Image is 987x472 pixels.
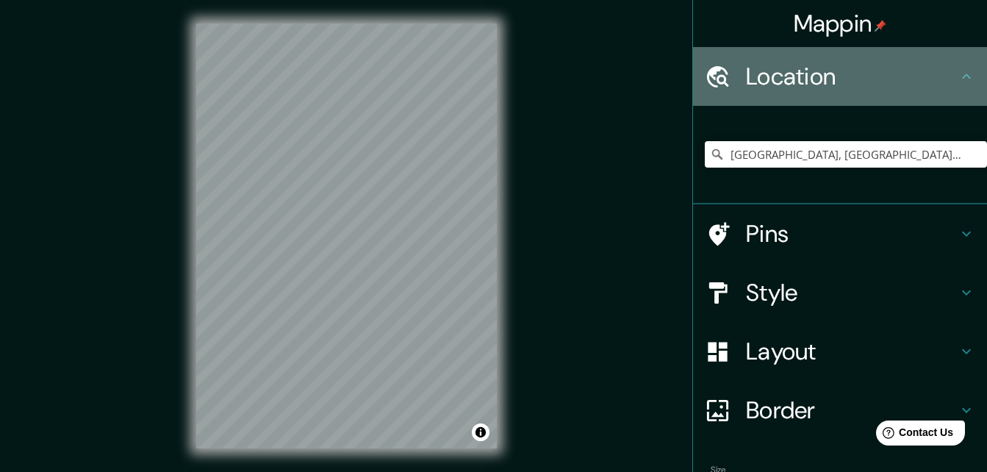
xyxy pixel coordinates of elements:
h4: Location [746,62,958,91]
div: Pins [693,204,987,263]
h4: Pins [746,219,958,248]
button: Toggle attribution [472,423,489,441]
h4: Border [746,396,958,425]
div: Layout [693,322,987,381]
input: Pick your city or area [705,141,987,168]
h4: Style [746,278,958,307]
div: Location [693,47,987,106]
img: pin-icon.png [875,20,886,32]
iframe: Help widget launcher [856,415,971,456]
div: Border [693,381,987,440]
h4: Layout [746,337,958,366]
div: Style [693,263,987,322]
canvas: Map [196,24,497,448]
h4: Mappin [794,9,887,38]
